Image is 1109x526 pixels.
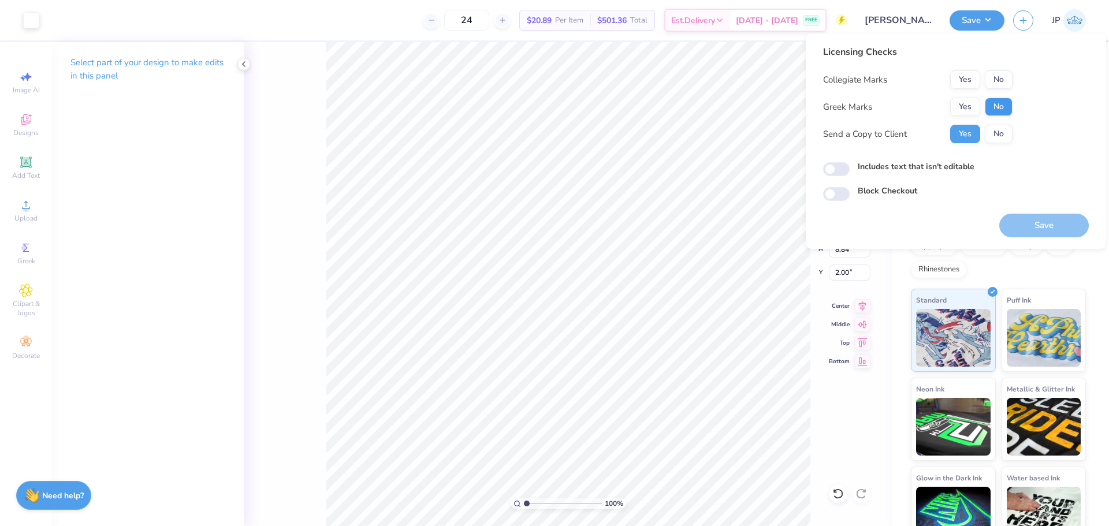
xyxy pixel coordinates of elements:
div: Collegiate Marks [823,73,887,87]
input: – – [444,10,489,31]
span: Water based Ink [1007,472,1060,484]
img: Metallic & Glitter Ink [1007,398,1081,456]
span: Glow in the Dark Ink [916,472,982,484]
span: Total [630,14,647,27]
button: Yes [950,125,980,143]
input: Untitled Design [856,9,941,32]
span: Add Text [12,171,40,180]
img: Standard [916,309,991,367]
div: Rhinestones [911,261,967,278]
a: JP [1052,9,1086,32]
span: FREE [805,16,817,24]
button: Save [950,10,1004,31]
span: $20.89 [527,14,552,27]
img: Neon Ink [916,398,991,456]
span: Middle [829,320,850,329]
p: Select part of your design to make edits in this panel [70,56,225,83]
button: No [985,98,1013,116]
button: No [985,70,1013,89]
span: Bottom [829,357,850,365]
label: Includes text that isn't editable [858,161,974,173]
div: Send a Copy to Client [823,128,907,141]
strong: Need help? [42,490,84,501]
span: Per Item [555,14,583,27]
span: Greek [17,256,35,266]
span: Center [829,302,850,310]
span: Top [829,339,850,347]
span: Image AI [13,85,40,95]
span: $501.36 [597,14,627,27]
span: Clipart & logos [6,299,46,318]
span: [DATE] - [DATE] [736,14,798,27]
span: 100 % [605,498,623,509]
img: Puff Ink [1007,309,1081,367]
span: Puff Ink [1007,294,1031,306]
span: Standard [916,294,947,306]
span: Metallic & Glitter Ink [1007,383,1075,395]
span: Upload [14,214,38,223]
button: Yes [950,98,980,116]
button: No [985,125,1013,143]
img: John Paul Torres [1063,9,1086,32]
div: Licensing Checks [823,45,1013,59]
div: Greek Marks [823,100,872,114]
label: Block Checkout [858,185,917,197]
span: JP [1052,14,1060,27]
button: Yes [950,70,980,89]
span: Designs [13,128,39,137]
span: Decorate [12,351,40,360]
span: Neon Ink [916,383,944,395]
span: Est. Delivery [671,14,715,27]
